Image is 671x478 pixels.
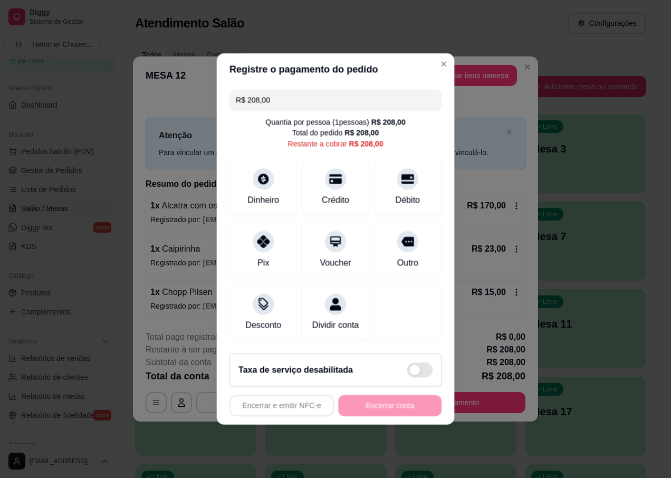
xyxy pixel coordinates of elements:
[265,117,405,128] div: Quantia por pessoa ( 1 pessoas)
[396,194,420,207] div: Débito
[312,319,359,332] div: Dividir conta
[322,194,349,207] div: Crédito
[257,256,269,269] div: Pix
[349,138,383,149] div: R$ 208,00
[397,256,418,269] div: Outro
[217,53,454,85] header: Registre o pagamento do pedido
[245,319,281,332] div: Desconto
[371,117,406,128] div: R$ 208,00
[435,55,452,72] button: Close
[247,194,279,207] div: Dinheiro
[288,138,384,149] div: Restante a cobrar
[292,128,379,138] div: Total do pedido
[320,256,351,269] div: Voucher
[238,364,353,376] h2: Taxa de serviço desabilitada
[236,89,435,110] input: Ex.: hambúrguer de cordeiro
[344,128,379,138] div: R$ 208,00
